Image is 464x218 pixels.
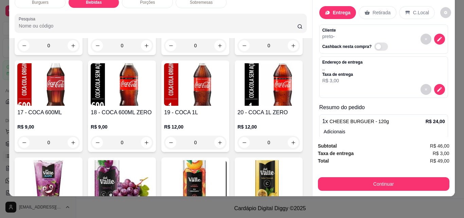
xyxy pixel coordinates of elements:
img: product-image [91,160,153,203]
span: R$ 3,00 [433,150,449,157]
p: R$ 3,00 [322,77,363,84]
button: increase-product-quantity [214,40,225,51]
button: increase-product-quantity [141,137,152,148]
p: Adicionais [324,128,445,135]
img: product-image [17,63,80,106]
p: R$ 9,00 [17,123,80,130]
p: Entrega [333,9,351,16]
label: Automatic updates [374,43,391,51]
img: product-image [237,160,300,203]
button: increase-product-quantity [141,40,152,51]
label: Pesquisa [19,16,38,22]
button: decrease-product-quantity [434,34,445,45]
button: decrease-product-quantity [421,34,431,45]
strong: Subtotal [318,143,337,149]
p: Resumo do pedido [319,103,448,112]
p: preto - [322,33,391,40]
h4: 20 - COCA 1L ZERO [237,108,300,117]
p: , , [322,65,363,72]
strong: Total [318,158,329,164]
button: decrease-product-quantity [239,40,250,51]
button: decrease-product-quantity [92,40,103,51]
p: Endereço de entrega [322,60,363,65]
button: decrease-product-quantity [165,40,176,51]
p: R$ 12,00 [237,123,300,130]
span: R$ 46,00 [430,142,449,150]
input: Pesquisa [19,22,297,29]
p: Taxa de entrega [322,72,363,77]
p: Cliente [322,28,391,33]
img: product-image [237,63,300,106]
p: R$ 24,00 [426,118,445,125]
button: decrease-product-quantity [434,84,445,95]
button: decrease-product-quantity [421,84,431,95]
button: decrease-product-quantity [92,137,103,148]
p: R$ 9,00 [91,123,153,130]
strong: Taxa de entrega [318,151,354,156]
p: Cashback nesta compra? [322,44,372,49]
button: increase-product-quantity [288,137,299,148]
button: decrease-product-quantity [19,137,30,148]
img: product-image [164,160,227,203]
h4: 18 - COCA 600ML ZERO [91,108,153,117]
button: decrease-product-quantity [440,7,451,18]
span: CHEESE BURGUER - 120g [329,119,389,124]
img: product-image [91,63,153,106]
img: product-image [164,63,227,106]
button: Continuar [318,177,449,191]
button: increase-product-quantity [288,40,299,51]
h4: 17 - COCA 600ML [17,108,80,117]
button: increase-product-quantity [214,137,225,148]
button: decrease-product-quantity [165,137,176,148]
button: decrease-product-quantity [19,40,30,51]
p: 1 x [322,117,389,125]
button: increase-product-quantity [68,137,78,148]
img: product-image [17,160,80,203]
h4: 19 - COCA 1L [164,108,227,117]
p: C.Local [413,9,429,16]
p: R$ 12,00 [164,123,227,130]
p: Retirada [373,9,391,16]
button: decrease-product-quantity [239,137,250,148]
button: increase-product-quantity [68,40,78,51]
span: R$ 49,00 [430,157,449,165]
